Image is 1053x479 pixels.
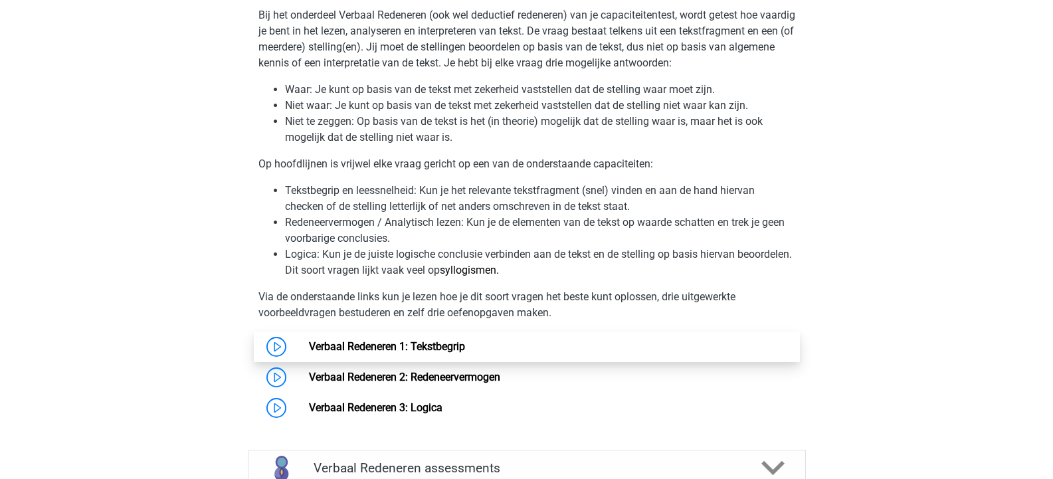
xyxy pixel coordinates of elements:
[285,183,795,215] li: Tekstbegrip en leessnelheid: Kun je het relevante tekstfragment (snel) vinden en aan de hand hier...
[258,7,795,71] p: Bij het onderdeel Verbaal Redeneren (ook wel deductief redeneren) van je capaciteitentest, wordt ...
[314,460,740,476] h4: Verbaal Redeneren assessments
[285,114,795,145] li: Niet te zeggen: Op basis van de tekst is het (in theorie) mogelijk dat de stelling waar is, maar ...
[309,371,500,383] a: Verbaal Redeneren 2: Redeneervermogen
[285,215,795,246] li: Redeneervermogen / Analytisch lezen: Kun je de elementen van de tekst op waarde schatten en trek ...
[285,98,795,114] li: Niet waar: Je kunt op basis van de tekst met zekerheid vaststellen dat de stelling niet waar kan ...
[309,340,465,353] a: Verbaal Redeneren 1: Tekstbegrip
[258,289,795,321] p: Via de onderstaande links kun je lezen hoe je dit soort vragen het beste kunt oplossen, drie uitg...
[258,156,795,172] p: Op hoofdlijnen is vrijwel elke vraag gericht op een van de onderstaande capaciteiten:
[285,82,795,98] li: Waar: Je kunt op basis van de tekst met zekerheid vaststellen dat de stelling waar moet zijn.
[440,264,499,276] a: syllogismen.
[309,401,442,414] a: Verbaal Redeneren 3: Logica
[285,246,795,278] li: Logica: Kun je de juiste logische conclusie verbinden aan de tekst en de stelling op basis hierva...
